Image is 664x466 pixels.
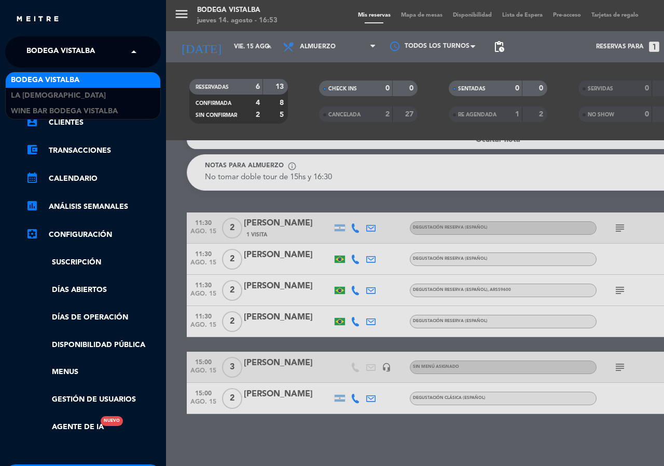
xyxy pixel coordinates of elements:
[26,257,161,269] a: Suscripción
[11,74,79,86] span: BODEGA VISTALBA
[26,366,161,378] a: Menus
[11,105,118,117] span: Wine Bar Bodega Vistalba
[26,199,38,212] i: assessment
[26,143,38,156] i: account_balance_wallet
[16,16,60,23] img: MEITRE
[26,171,38,184] i: calendar_month
[26,172,161,185] a: calendar_monthCalendario
[26,116,161,129] a: account_boxClientes
[26,115,38,128] i: account_box
[26,228,38,240] i: settings_applications
[26,312,161,324] a: Días de Operación
[101,416,123,426] div: Nuevo
[26,421,104,433] a: Agente de IANuevo
[493,41,505,53] span: pending_actions
[26,41,95,63] span: BODEGA VISTALBA
[26,284,161,296] a: Días abiertos
[26,144,161,157] a: account_balance_walletTransacciones
[26,201,161,213] a: assessmentANÁLISIS SEMANALES
[26,339,161,351] a: Disponibilidad pública
[26,394,161,406] a: Gestión de usuarios
[11,90,106,102] span: LA [DEMOGRAPHIC_DATA]
[26,229,161,241] a: Configuración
